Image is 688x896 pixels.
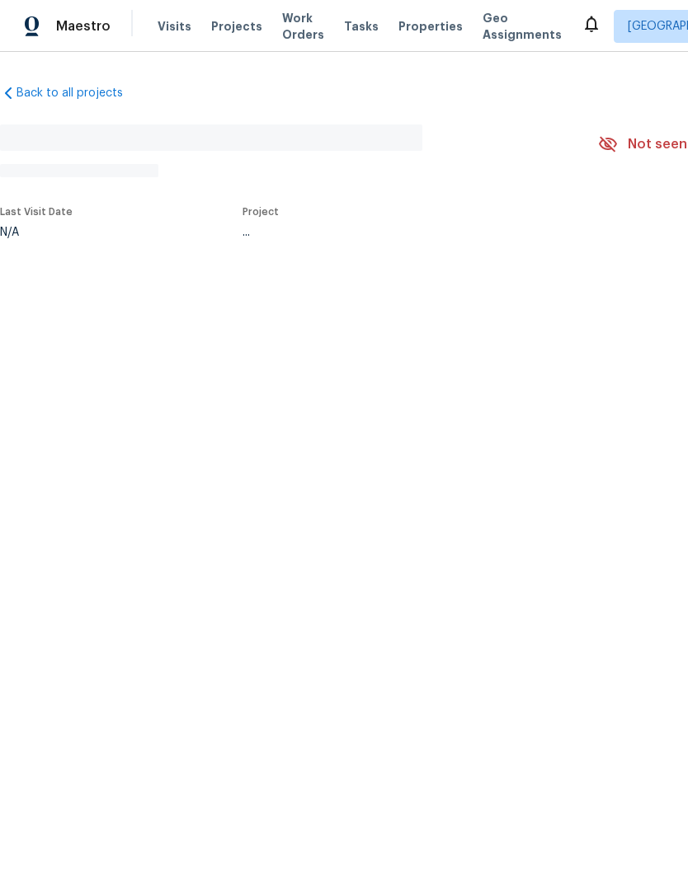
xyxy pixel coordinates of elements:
[211,18,262,35] span: Projects
[243,227,559,238] div: ...
[158,18,191,35] span: Visits
[56,18,111,35] span: Maestro
[398,18,463,35] span: Properties
[243,207,279,217] span: Project
[282,10,324,43] span: Work Orders
[483,10,562,43] span: Geo Assignments
[344,21,379,32] span: Tasks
